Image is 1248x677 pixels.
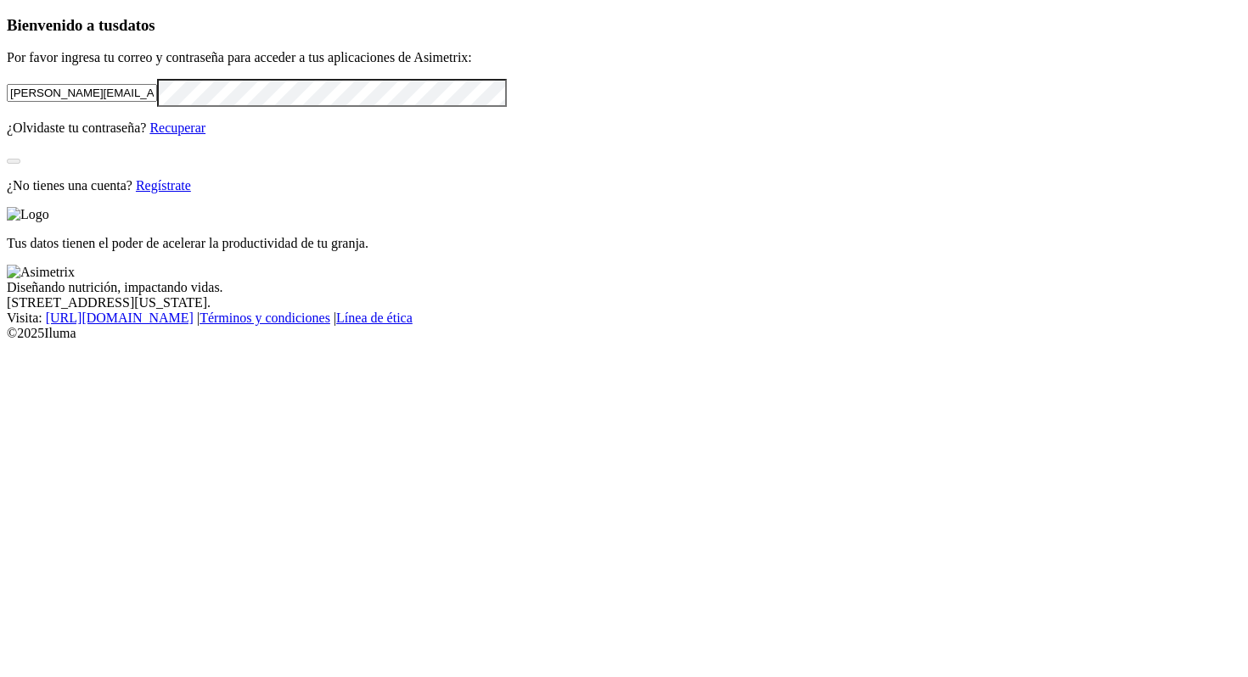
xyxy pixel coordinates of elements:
[200,311,330,325] a: Términos y condiciones
[149,120,205,135] a: Recuperar
[7,311,1241,326] div: Visita : | |
[7,16,1241,35] h3: Bienvenido a tus
[7,50,1241,65] p: Por favor ingresa tu correo y contraseña para acceder a tus aplicaciones de Asimetrix:
[7,120,1241,136] p: ¿Olvidaste tu contraseña?
[7,236,1241,251] p: Tus datos tienen el poder de acelerar la productividad de tu granja.
[46,311,194,325] a: [URL][DOMAIN_NAME]
[7,207,49,222] img: Logo
[336,311,413,325] a: Línea de ética
[7,280,1241,295] div: Diseñando nutrición, impactando vidas.
[7,84,157,102] input: Tu correo
[7,178,1241,193] p: ¿No tienes una cuenta?
[7,295,1241,311] div: [STREET_ADDRESS][US_STATE].
[119,16,155,34] span: datos
[7,326,1241,341] div: © 2025 Iluma
[136,178,191,193] a: Regístrate
[7,265,75,280] img: Asimetrix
